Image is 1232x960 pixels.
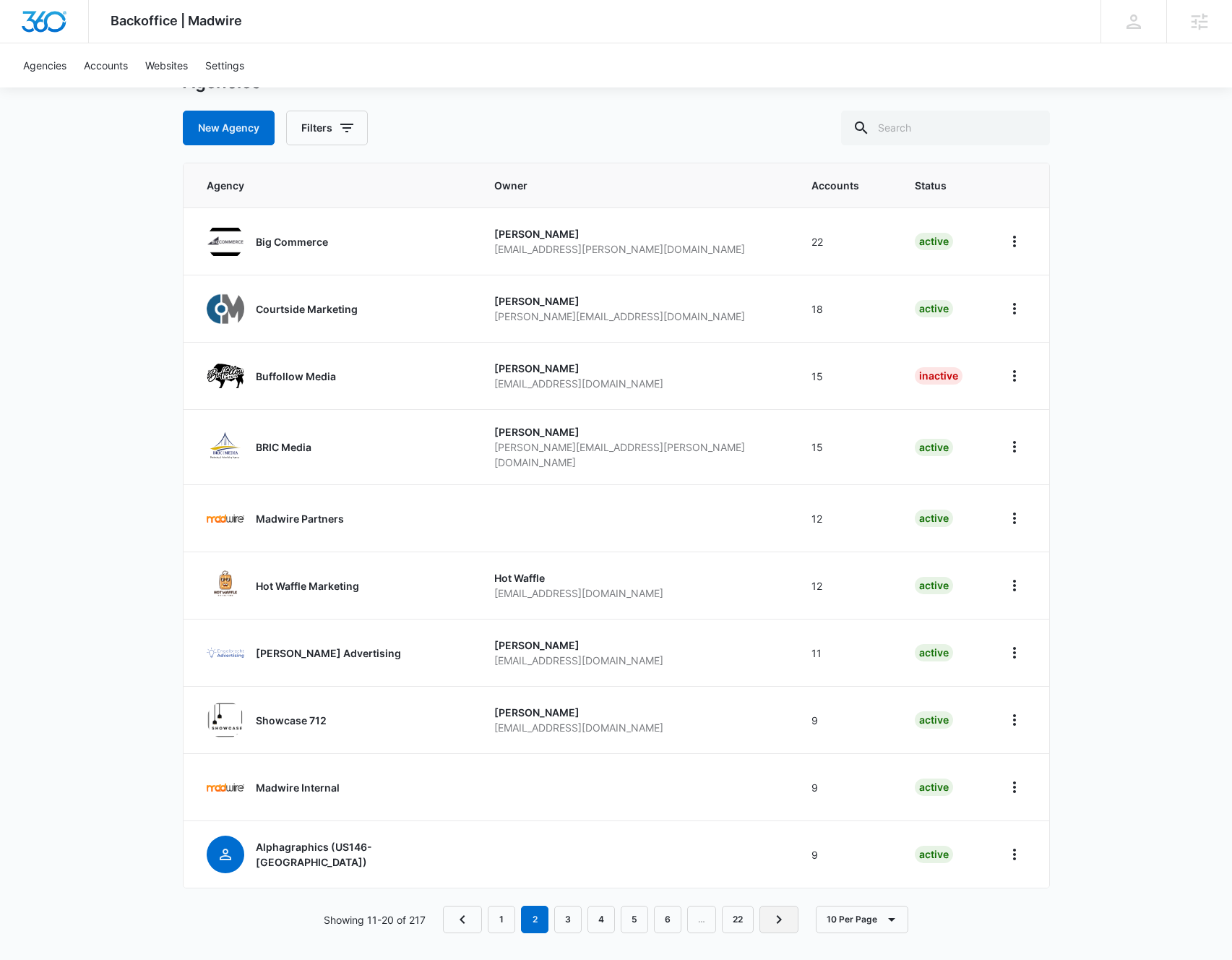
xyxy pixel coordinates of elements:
[1003,230,1026,253] button: Home
[488,906,515,933] a: Page 1
[915,439,953,456] div: active
[207,634,460,672] a: [PERSON_NAME] Advertising
[915,779,953,796] div: active
[654,906,681,933] a: Page 6
[207,500,460,537] a: Madwire Partners
[14,43,75,87] a: Agencies
[494,293,777,309] p: [PERSON_NAME]
[494,440,777,470] p: [PERSON_NAME][EMAIL_ADDRESS][PERSON_NAME][DOMAIN_NAME]
[494,424,777,440] p: [PERSON_NAME]
[1003,776,1026,799] button: Home
[207,357,460,395] a: Buffollow Media
[256,369,336,384] p: Buffollow Media
[794,552,897,619] td: 12
[811,178,859,193] span: Accounts
[494,705,777,720] p: [PERSON_NAME]
[207,223,460,260] a: Big Commerce
[256,440,311,455] p: BRIC Media
[207,429,460,466] a: BRIC Media
[794,275,897,342] td: 18
[915,300,953,317] div: active
[915,367,962,385] div: inactive
[207,701,460,739] a: Showcase 712
[197,43,253,87] a: Settings
[494,638,777,653] p: [PERSON_NAME]
[794,619,897,686] td: 11
[494,309,777,324] p: [PERSON_NAME][EMAIL_ADDRESS][DOMAIN_NAME]
[443,906,798,933] nav: Pagination
[915,711,953,729] div: active
[1003,574,1026,597] button: Home
[494,361,777,376] p: [PERSON_NAME]
[794,484,897,552] td: 12
[256,646,401,661] p: [PERSON_NAME] Advertising
[816,906,908,933] button: 10 Per Page
[915,510,953,527] div: active
[759,906,798,933] a: Next Page
[494,653,777,668] p: [EMAIL_ADDRESS][DOMAIN_NAME]
[494,178,777,193] span: Owner
[621,906,648,933] a: Page 5
[722,906,754,933] a: Page 22
[494,241,777,257] p: [EMAIL_ADDRESS][PERSON_NAME][DOMAIN_NAME]
[494,376,777,391] p: [EMAIL_ADDRESS][DOMAIN_NAME]
[256,234,328,249] p: Big Commerce
[1003,364,1026,387] button: Home
[324,912,426,927] p: Showing 11-20 of 217
[494,570,777,586] p: Hot Waffle
[794,342,897,409] td: 15
[256,578,359,593] p: Hot Waffle Marketing
[256,713,327,728] p: Showcase 712
[286,111,368,145] button: Filters
[207,290,460,327] a: Courtside Marketing
[75,43,137,87] a: Accounts
[521,906,548,933] em: 2
[183,111,275,145] a: New Agency
[1003,507,1026,530] button: Home
[1003,435,1026,458] button: Home
[1003,297,1026,320] button: Home
[207,836,460,873] a: Alphagraphics (US146-[GEOGRAPHIC_DATA])
[915,233,953,250] div: active
[554,906,582,933] a: Page 3
[256,301,358,317] p: Courtside Marketing
[841,111,1050,145] input: Search
[494,226,777,241] p: [PERSON_NAME]
[443,906,482,933] a: Previous Page
[915,846,953,863] div: active
[256,780,340,795] p: Madwire Internal
[207,178,439,193] span: Agency
[915,577,953,594] div: active
[137,43,197,87] a: Websites
[494,586,777,601] p: [EMAIL_ADDRESS][DOMAIN_NAME]
[111,13,242,28] span: Backoffice | Madwire
[587,906,615,933] a: Page 4
[494,720,777,735] p: [EMAIL_ADDRESS][DOMAIN_NAME]
[256,839,460,870] p: Alphagraphics (US146-[GEOGRAPHIC_DATA])
[1003,641,1026,664] button: Home
[915,644,953,661] div: active
[794,686,897,753] td: 9
[915,178,947,193] span: Status
[794,753,897,820] td: 9
[207,567,460,604] a: Hot Waffle Marketing
[794,820,897,888] td: 9
[794,207,897,275] td: 22
[207,768,460,806] a: Madwire Internal
[1003,843,1026,866] button: Home
[256,511,344,526] p: Madwire Partners
[794,409,897,484] td: 15
[1003,708,1026,732] button: Home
